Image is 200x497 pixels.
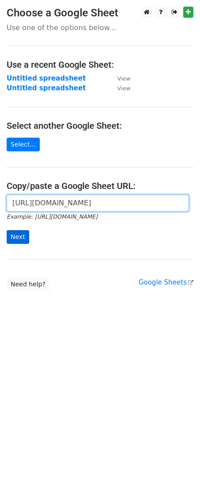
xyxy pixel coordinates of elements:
h4: Use a recent Google Sheet: [7,59,193,70]
a: Google Sheets [138,278,193,286]
a: Need help? [7,277,50,291]
a: Select... [7,138,40,151]
a: Untitled spreadsheet [7,74,86,82]
a: View [108,74,131,82]
small: View [117,85,131,92]
h3: Choose a Google Sheet [7,7,193,19]
input: Paste your Google Sheet URL here [7,195,189,212]
a: Untitled spreadsheet [7,84,86,92]
p: Use one of the options below... [7,23,193,32]
h4: Copy/paste a Google Sheet URL: [7,181,193,191]
small: View [117,75,131,82]
h4: Select another Google Sheet: [7,120,193,131]
iframe: Chat Widget [156,455,200,497]
small: Example: [URL][DOMAIN_NAME] [7,213,97,220]
a: View [108,84,131,92]
input: Next [7,230,29,244]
